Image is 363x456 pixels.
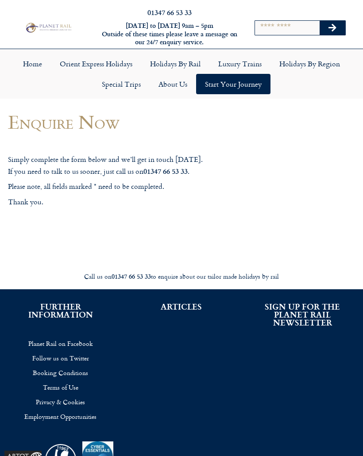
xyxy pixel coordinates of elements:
a: Start your Journey [196,74,270,94]
h6: [DATE] to [DATE] 9am – 5pm Outside of these times please leave a message on our 24/7 enquiry serv... [99,22,240,46]
a: Employment Opportunities [13,409,108,424]
strong: 01347 66 53 33 [112,272,151,281]
p: Simply complete the form below and we’ll get in touch [DATE]. If you need to talk to us sooner, j... [8,154,237,177]
button: Search [320,21,345,35]
a: Booking Conditions [13,365,108,380]
a: Orient Express Holidays [51,54,141,74]
a: Holidays by Rail [141,54,209,74]
a: Holidays by Region [270,54,349,74]
a: About Us [150,74,196,94]
strong: 01347 66 53 33 [143,166,188,176]
p: Please note, all fields marked * need to be completed. [8,181,237,192]
a: Home [14,54,51,74]
nav: Menu [13,336,108,424]
img: Planet Rail Train Holidays Logo [24,22,73,34]
p: Thank you. [8,196,237,208]
div: Call us on to enquire about our tailor made holidays by rail [4,272,359,281]
a: Privacy & Cookies [13,395,108,409]
a: 01347 66 53 33 [147,7,192,17]
nav: Menu [4,54,359,94]
h1: Enquire Now [8,111,237,132]
a: Follow us on Twitter [13,351,108,365]
h2: ARTICLES [134,303,228,310]
h2: SIGN UP FOR THE PLANET RAIL NEWSLETTER [255,303,350,326]
a: Luxury Trains [209,54,270,74]
h2: FURTHER INFORMATION [13,303,108,318]
a: Special Trips [93,74,150,94]
a: Planet Rail on Facebook [13,336,108,351]
a: Terms of Use [13,380,108,395]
